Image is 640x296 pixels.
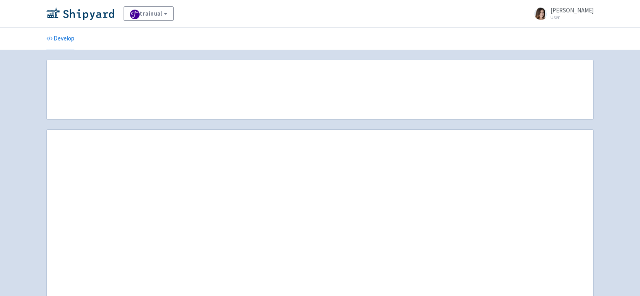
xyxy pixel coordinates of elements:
[550,15,594,20] small: User
[530,7,594,20] a: [PERSON_NAME] User
[46,7,114,20] img: Shipyard logo
[46,28,74,50] a: Develop
[550,6,594,14] span: [PERSON_NAME]
[124,6,174,21] a: trainual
